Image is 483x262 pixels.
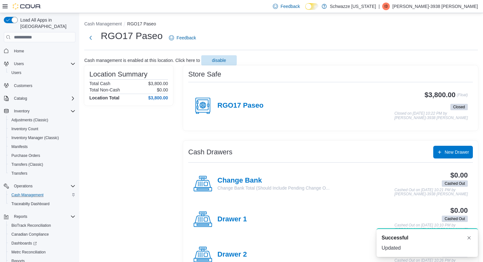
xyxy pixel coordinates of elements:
[1,46,78,55] button: Home
[84,21,122,26] button: Cash Management
[382,234,473,242] div: Notification
[9,69,24,77] a: Users
[305,3,319,10] input: Dark Mode
[11,153,40,158] span: Purchase Orders
[11,192,43,198] span: Cash Management
[11,82,75,90] span: Customers
[9,239,39,247] a: Dashboards
[148,81,168,86] p: $3,800.00
[188,71,221,78] h3: Store Safe
[11,241,37,246] span: Dashboards
[14,61,24,66] span: Users
[89,71,147,78] h3: Location Summary
[9,239,75,247] span: Dashboards
[11,60,26,68] button: Users
[433,146,473,158] button: New Drawer
[9,222,75,229] span: BioTrack Reconciliation
[280,3,300,10] span: Feedback
[9,248,75,256] span: Metrc Reconciliation
[445,149,469,155] span: New Drawer
[6,169,78,178] button: Transfers
[201,55,237,65] button: disable
[13,3,41,10] img: Cova
[450,171,468,179] h3: $0.00
[217,102,263,110] h4: RGO17 Paseo
[84,58,200,63] p: Cash management is enabled at this location. Click here to
[212,57,226,64] span: disable
[11,70,21,75] span: Users
[453,104,465,110] span: Closed
[6,230,78,239] button: Canadian Compliance
[11,60,75,68] span: Users
[11,213,30,220] button: Reports
[6,68,78,77] button: Users
[384,3,388,10] span: I3
[395,111,468,120] p: Closed on [DATE] 10:22 PM by [PERSON_NAME]-3938 [PERSON_NAME]
[11,201,49,206] span: Traceabilty Dashboard
[9,152,75,159] span: Purchase Orders
[177,35,196,41] span: Feedback
[9,231,75,238] span: Canadian Compliance
[11,95,29,102] button: Catalog
[9,191,46,199] a: Cash Management
[1,81,78,90] button: Customers
[11,250,46,255] span: Metrc Reconciliation
[1,59,78,68] button: Users
[6,199,78,208] button: Traceabilty Dashboard
[188,148,232,156] h3: Cash Drawers
[1,107,78,116] button: Inventory
[382,3,390,10] div: Isaac-3938 Holliday
[11,47,27,55] a: Home
[11,162,43,167] span: Transfers (Classic)
[6,133,78,142] button: Inventory Manager (Classic)
[11,223,51,228] span: BioTrack Reconciliation
[89,95,119,100] h4: Location Total
[6,116,78,124] button: Adjustments (Classic)
[11,126,38,131] span: Inventory Count
[1,212,78,221] button: Reports
[382,234,408,242] span: Successful
[14,214,27,219] span: Reports
[217,185,330,191] p: Change Bank Total (Should Include Pending Change O...
[11,95,75,102] span: Catalog
[18,17,75,30] span: Load All Apps in [GEOGRAPHIC_DATA]
[9,116,51,124] a: Adjustments (Classic)
[9,161,46,168] a: Transfers (Classic)
[450,207,468,214] h3: $0.00
[6,160,78,169] button: Transfers (Classic)
[14,109,29,114] span: Inventory
[382,244,473,252] div: Updated
[84,31,97,44] button: Next
[9,191,75,199] span: Cash Management
[6,151,78,160] button: Purchase Orders
[9,116,75,124] span: Adjustments (Classic)
[11,47,75,55] span: Home
[6,221,78,230] button: BioTrack Reconciliation
[166,31,198,44] a: Feedback
[11,232,49,237] span: Canadian Compliance
[9,125,41,133] a: Inventory Count
[11,82,35,90] a: Customers
[9,69,75,77] span: Users
[1,182,78,191] button: Operations
[445,216,465,222] span: Cashed Out
[378,3,380,10] p: |
[157,87,168,92] p: $0.00
[11,107,75,115] span: Inventory
[6,124,78,133] button: Inventory Count
[9,170,75,177] span: Transfers
[445,181,465,186] span: Cashed Out
[9,170,30,177] a: Transfers
[465,234,473,242] button: Dismiss toast
[395,188,468,197] p: Cashed Out on [DATE] 10:21 PM by [PERSON_NAME]-3938 [PERSON_NAME]
[6,239,78,248] a: Dashboards
[84,21,478,28] nav: An example of EuiBreadcrumbs
[14,83,32,88] span: Customers
[450,104,468,110] span: Closed
[6,191,78,199] button: Cash Management
[6,142,78,151] button: Manifests
[9,152,43,159] a: Purchase Orders
[11,135,59,140] span: Inventory Manager (Classic)
[457,91,468,103] p: (Float)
